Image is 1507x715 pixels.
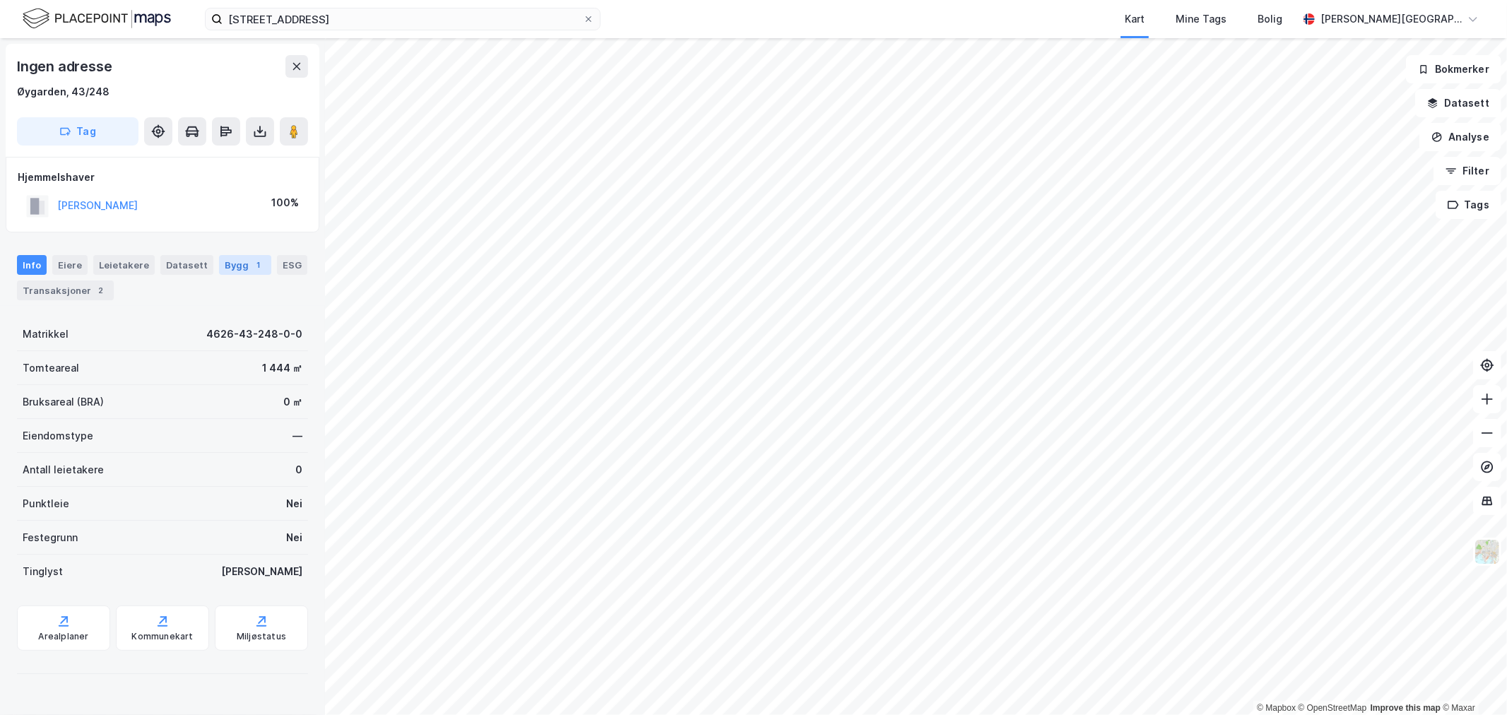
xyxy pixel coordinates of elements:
[23,6,171,31] img: logo.f888ab2527a4732fd821a326f86c7f29.svg
[160,255,213,275] div: Datasett
[17,117,138,146] button: Tag
[1474,538,1501,565] img: Z
[219,255,271,275] div: Bygg
[1415,89,1501,117] button: Datasett
[223,8,583,30] input: Søk på adresse, matrikkel, gårdeiere, leietakere eller personer
[94,283,108,297] div: 2
[277,255,307,275] div: ESG
[18,169,307,186] div: Hjemmelshaver
[17,280,114,300] div: Transaksjoner
[286,495,302,512] div: Nei
[131,631,193,642] div: Kommunekart
[1436,647,1507,715] iframe: Chat Widget
[1406,55,1501,83] button: Bokmerker
[262,360,302,377] div: 1 444 ㎡
[286,529,302,546] div: Nei
[1371,703,1441,713] a: Improve this map
[38,631,88,642] div: Arealplaner
[206,326,302,343] div: 4626-43-248-0-0
[17,55,114,78] div: Ingen adresse
[1125,11,1145,28] div: Kart
[23,427,93,444] div: Eiendomstype
[271,194,299,211] div: 100%
[23,563,63,580] div: Tinglyst
[221,563,302,580] div: [PERSON_NAME]
[23,495,69,512] div: Punktleie
[23,394,104,410] div: Bruksareal (BRA)
[17,83,110,100] div: Øygarden, 43/248
[23,326,69,343] div: Matrikkel
[252,258,266,272] div: 1
[1436,191,1501,219] button: Tags
[93,255,155,275] div: Leietakere
[283,394,302,410] div: 0 ㎡
[292,427,302,444] div: —
[17,255,47,275] div: Info
[23,529,78,546] div: Festegrunn
[1299,703,1367,713] a: OpenStreetMap
[1434,157,1501,185] button: Filter
[52,255,88,275] div: Eiere
[237,631,286,642] div: Miljøstatus
[23,360,79,377] div: Tomteareal
[1258,11,1282,28] div: Bolig
[295,461,302,478] div: 0
[23,461,104,478] div: Antall leietakere
[1320,11,1462,28] div: [PERSON_NAME][GEOGRAPHIC_DATA]
[1419,123,1501,151] button: Analyse
[1257,703,1296,713] a: Mapbox
[1176,11,1227,28] div: Mine Tags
